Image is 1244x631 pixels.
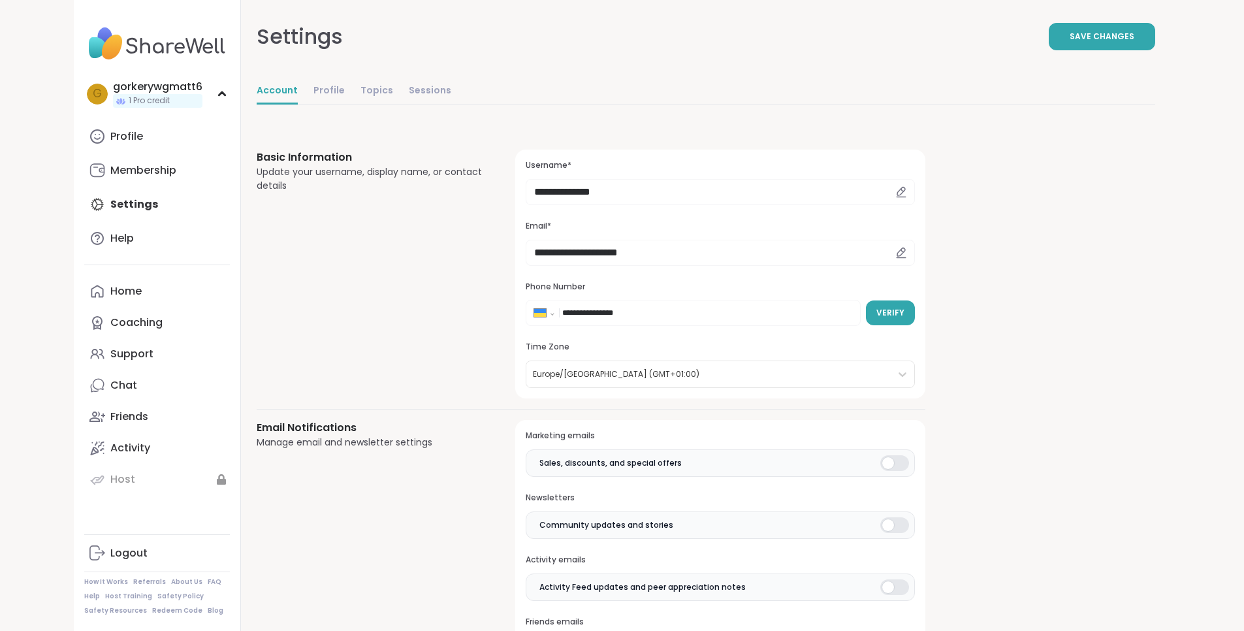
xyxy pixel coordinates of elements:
[84,401,230,432] a: Friends
[84,464,230,495] a: Host
[526,555,914,566] h3: Activity emails
[539,457,682,469] span: Sales, discounts, and special offers
[208,606,223,615] a: Blog
[84,276,230,307] a: Home
[133,577,166,587] a: Referrals
[84,538,230,569] a: Logout
[84,338,230,370] a: Support
[526,493,914,504] h3: Newsletters
[84,370,230,401] a: Chat
[208,577,221,587] a: FAQ
[110,129,143,144] div: Profile
[93,86,102,103] span: g
[526,160,914,171] h3: Username*
[539,519,673,531] span: Community updates and stories
[313,78,345,105] a: Profile
[113,80,202,94] div: gorkerywgmatt6
[157,592,204,601] a: Safety Policy
[84,155,230,186] a: Membership
[526,221,914,232] h3: Email*
[526,430,914,442] h3: Marketing emails
[110,441,150,455] div: Activity
[110,410,148,424] div: Friends
[1070,31,1134,42] span: Save Changes
[152,606,202,615] a: Redeem Code
[539,581,746,593] span: Activity Feed updates and peer appreciation notes
[526,342,914,353] h3: Time Zone
[129,95,170,106] span: 1 Pro credit
[257,165,485,193] div: Update your username, display name, or contact details
[1049,23,1155,50] button: Save Changes
[110,347,153,361] div: Support
[257,78,298,105] a: Account
[110,546,148,560] div: Logout
[110,284,142,299] div: Home
[84,121,230,152] a: Profile
[84,432,230,464] a: Activity
[409,78,451,105] a: Sessions
[257,420,485,436] h3: Email Notifications
[84,606,147,615] a: Safety Resources
[84,21,230,67] img: ShareWell Nav Logo
[876,307,904,319] span: Verify
[257,21,343,52] div: Settings
[110,163,176,178] div: Membership
[110,231,134,246] div: Help
[84,592,100,601] a: Help
[526,282,914,293] h3: Phone Number
[105,592,152,601] a: Host Training
[360,78,393,105] a: Topics
[526,617,914,628] h3: Friends emails
[171,577,202,587] a: About Us
[110,315,163,330] div: Coaching
[84,223,230,254] a: Help
[84,307,230,338] a: Coaching
[110,472,135,487] div: Host
[110,378,137,393] div: Chat
[866,300,915,325] button: Verify
[84,577,128,587] a: How It Works
[257,150,485,165] h3: Basic Information
[257,436,485,449] div: Manage email and newsletter settings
